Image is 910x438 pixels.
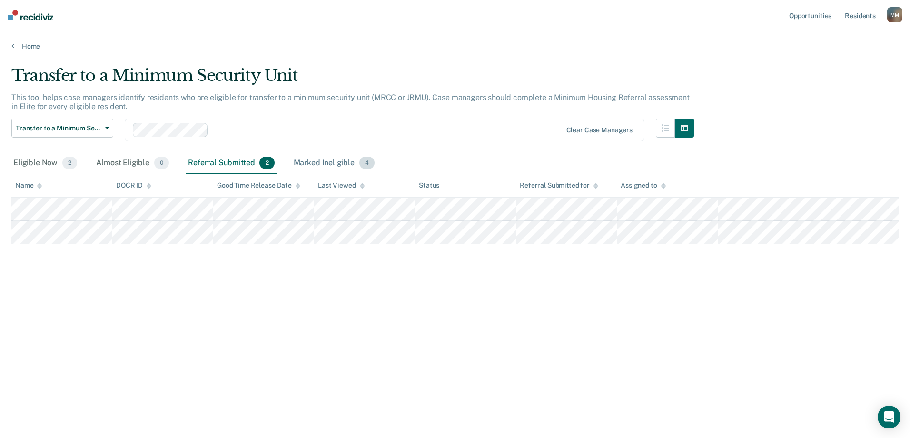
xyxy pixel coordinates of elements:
[16,124,101,132] span: Transfer to a Minimum Security Unit
[116,181,151,189] div: DOCR ID
[887,7,902,22] button: MM
[8,10,53,20] img: Recidiviz
[217,181,300,189] div: Good Time Release Date
[566,126,633,134] div: Clear case managers
[94,153,171,174] div: Almost Eligible0
[259,157,274,169] span: 2
[878,406,900,428] div: Open Intercom Messenger
[318,181,364,189] div: Last Viewed
[154,157,169,169] span: 0
[621,181,665,189] div: Assigned to
[887,7,902,22] div: M M
[292,153,377,174] div: Marked Ineligible4
[11,119,113,138] button: Transfer to a Minimum Security Unit
[62,157,77,169] span: 2
[11,66,694,93] div: Transfer to a Minimum Security Unit
[11,93,690,111] p: This tool helps case managers identify residents who are eligible for transfer to a minimum secur...
[11,153,79,174] div: Eligible Now2
[419,181,439,189] div: Status
[520,181,598,189] div: Referral Submitted for
[11,42,899,50] a: Home
[15,181,42,189] div: Name
[359,157,375,169] span: 4
[186,153,276,174] div: Referral Submitted2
